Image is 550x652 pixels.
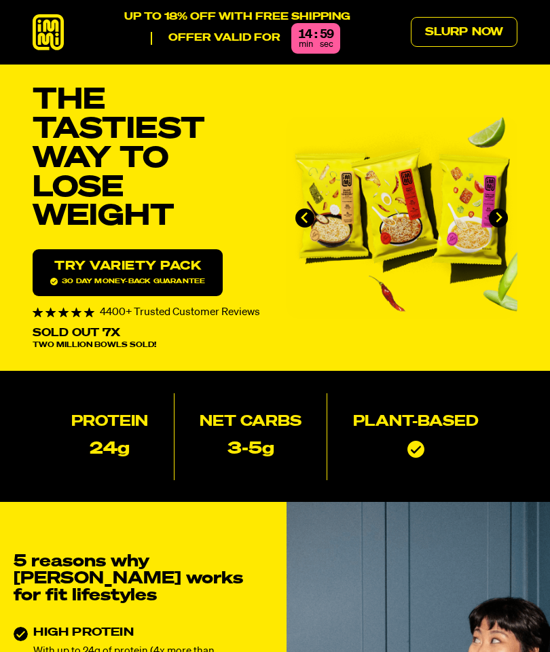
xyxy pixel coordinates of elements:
a: Try variety Pack30 day money-back guarantee [33,249,223,296]
p: 24g [90,441,130,458]
h2: Protein [71,415,148,430]
div: 14 [298,29,312,41]
span: min [299,40,313,49]
a: Slurp Now [411,17,517,47]
div: 59 [320,29,333,41]
p: Sold Out 7X [33,328,120,339]
li: 1 of 4 [286,117,517,319]
h1: THE TASTIEST WAY TO LOSE WEIGHT [33,86,264,232]
span: Two Million Bowls Sold! [33,342,156,349]
div: 4400+ Trusted Customer Reviews [33,307,264,318]
div: immi slideshow [286,117,517,319]
h3: HIGH PROTEIN [33,627,250,638]
p: 3-5g [227,441,274,458]
div: : [314,29,317,41]
p: Offer valid for [151,32,280,44]
span: 30 day money-back guarantee [50,278,205,285]
h2: 5 reasons why [PERSON_NAME] works for fit lifestyles [14,554,250,604]
p: UP TO 18% OFF WITH FREE SHIPPING [124,11,350,23]
h2: Plant-based [353,415,479,430]
span: sec [320,40,333,49]
button: Next slide [489,209,508,228]
h2: Net Carbs [200,415,301,430]
button: Go to last slide [295,209,314,228]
